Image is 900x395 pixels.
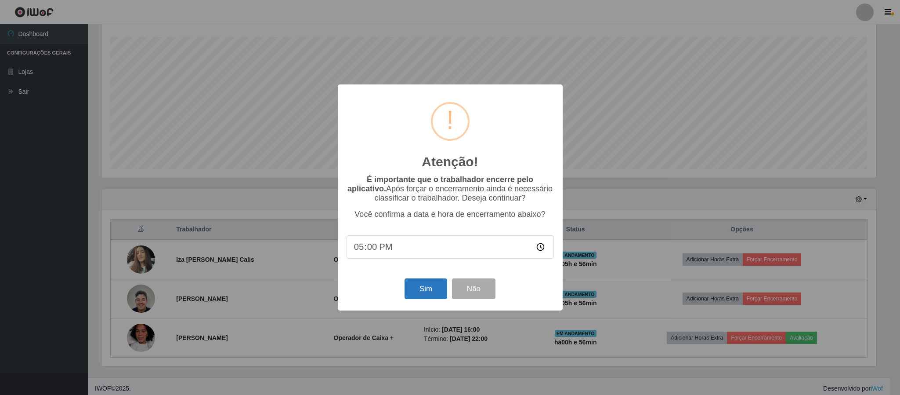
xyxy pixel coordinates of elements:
button: Não [452,278,495,299]
button: Sim [405,278,447,299]
p: Você confirma a data e hora de encerramento abaixo? [347,210,554,219]
p: Após forçar o encerramento ainda é necessário classificar o trabalhador. Deseja continuar? [347,175,554,203]
b: É importante que o trabalhador encerre pelo aplicativo. [347,175,533,193]
h2: Atenção! [422,154,478,170]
